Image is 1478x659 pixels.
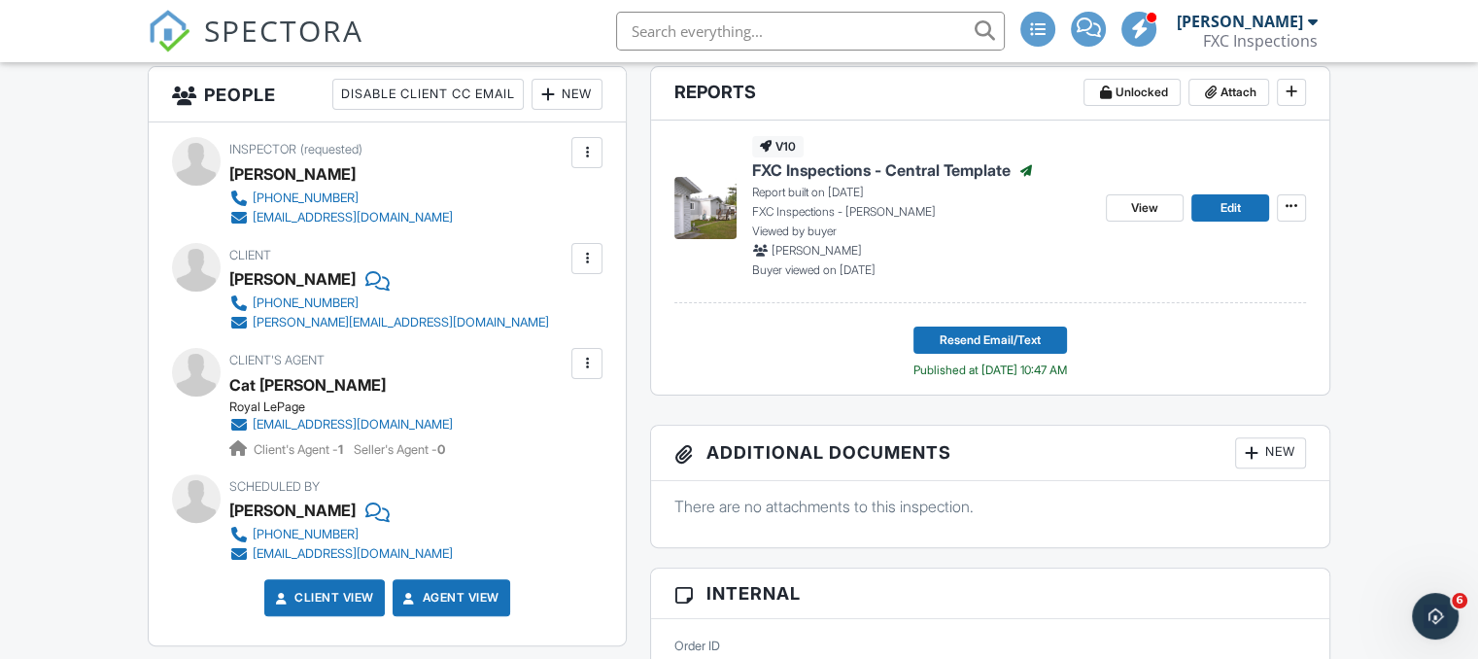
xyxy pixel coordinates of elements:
strong: 0 [437,442,445,457]
div: FXC Inspections [1203,31,1318,51]
img: The Best Home Inspection Software - Spectora [148,10,190,52]
div: [EMAIL_ADDRESS][DOMAIN_NAME] [253,546,453,562]
div: [PERSON_NAME] [229,264,356,294]
div: [EMAIL_ADDRESS][DOMAIN_NAME] [253,417,453,433]
strong: 1 [338,442,343,457]
a: SPECTORA [148,26,363,67]
h3: Additional Documents [651,426,1329,481]
div: [PERSON_NAME][EMAIL_ADDRESS][DOMAIN_NAME] [253,315,549,330]
span: Client [229,248,271,262]
div: [PHONE_NUMBER] [253,295,359,311]
a: Cat [PERSON_NAME] [229,370,386,399]
div: [PHONE_NUMBER] [253,527,359,542]
span: Client's Agent [229,353,325,367]
div: [PHONE_NUMBER] [253,191,359,206]
span: Inspector [229,142,296,156]
div: [PERSON_NAME] [229,496,356,525]
a: [EMAIL_ADDRESS][DOMAIN_NAME] [229,415,453,434]
div: [EMAIL_ADDRESS][DOMAIN_NAME] [253,210,453,225]
a: [PERSON_NAME][EMAIL_ADDRESS][DOMAIN_NAME] [229,313,549,332]
span: 6 [1452,593,1467,608]
a: [PHONE_NUMBER] [229,294,549,313]
p: There are no attachments to this inspection. [674,496,1306,517]
span: (requested) [300,142,362,156]
div: Royal LePage [229,399,468,415]
a: [EMAIL_ADDRESS][DOMAIN_NAME] [229,544,453,564]
span: Client's Agent - [254,442,346,457]
h3: People [149,67,626,122]
div: New [532,79,602,110]
span: Scheduled By [229,479,320,494]
div: New [1235,437,1306,468]
label: Order ID [674,638,720,655]
a: Agent View [399,588,499,607]
span: SPECTORA [204,10,363,51]
div: [PERSON_NAME] [229,159,356,189]
div: [PERSON_NAME] [1177,12,1303,31]
iframe: Intercom live chat [1412,593,1459,640]
a: [PHONE_NUMBER] [229,525,453,544]
h3: Internal [651,569,1329,619]
input: Search everything... [616,12,1005,51]
a: [PHONE_NUMBER] [229,189,453,208]
a: [EMAIL_ADDRESS][DOMAIN_NAME] [229,208,453,227]
div: Disable Client CC Email [332,79,524,110]
a: Client View [271,588,374,607]
span: Seller's Agent - [354,442,445,457]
